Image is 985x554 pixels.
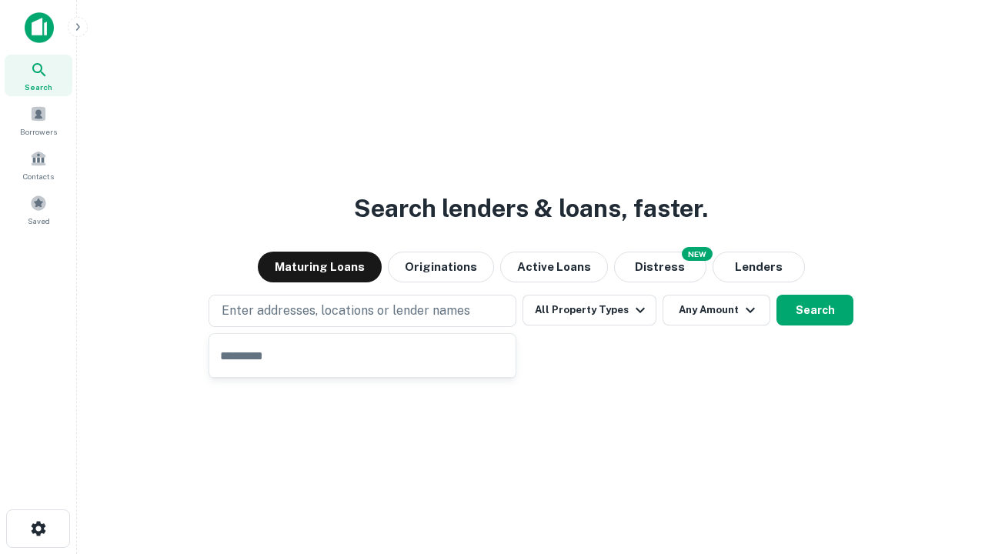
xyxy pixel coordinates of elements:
a: Search [5,55,72,96]
button: Enter addresses, locations or lender names [209,295,516,327]
button: Active Loans [500,252,608,282]
button: Search distressed loans with lien and other non-mortgage details. [614,252,706,282]
button: Any Amount [663,295,770,325]
span: Contacts [23,170,54,182]
button: Lenders [713,252,805,282]
button: Search [776,295,853,325]
span: Borrowers [20,125,57,138]
a: Saved [5,189,72,230]
img: capitalize-icon.png [25,12,54,43]
div: NEW [682,247,713,261]
iframe: Chat Widget [908,431,985,505]
a: Contacts [5,144,72,185]
button: All Property Types [523,295,656,325]
span: Search [25,81,52,93]
button: Originations [388,252,494,282]
p: Enter addresses, locations or lender names [222,302,470,320]
h3: Search lenders & loans, faster. [354,190,708,227]
span: Saved [28,215,50,227]
a: Borrowers [5,99,72,141]
button: Maturing Loans [258,252,382,282]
